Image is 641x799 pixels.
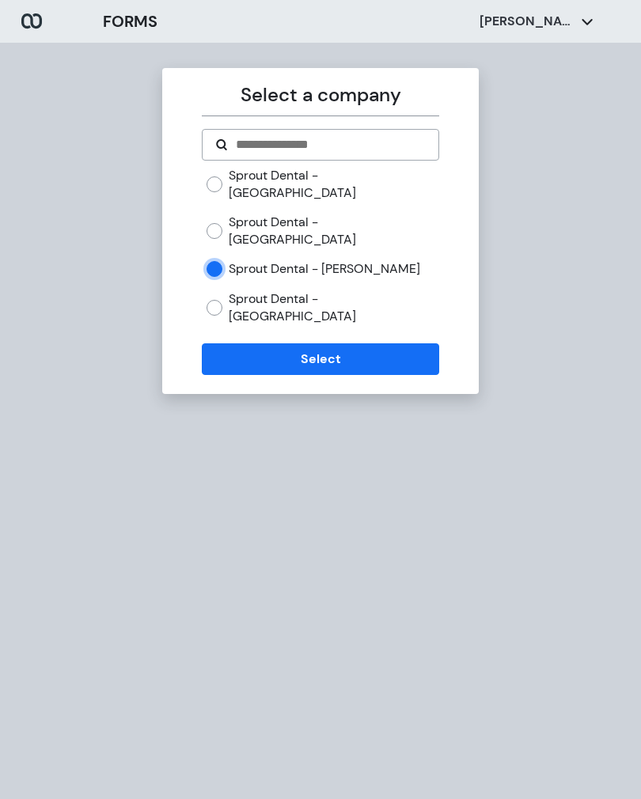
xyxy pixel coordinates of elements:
[229,214,438,248] label: Sprout Dental - [GEOGRAPHIC_DATA]
[234,135,425,154] input: Search
[229,290,438,324] label: Sprout Dental - [GEOGRAPHIC_DATA]
[103,9,157,33] h3: FORMS
[229,260,420,278] label: Sprout Dental - [PERSON_NAME]
[480,13,575,30] p: [PERSON_NAME] Race
[202,343,438,375] button: Select
[202,81,438,109] p: Select a company
[229,167,438,201] label: Sprout Dental - [GEOGRAPHIC_DATA]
